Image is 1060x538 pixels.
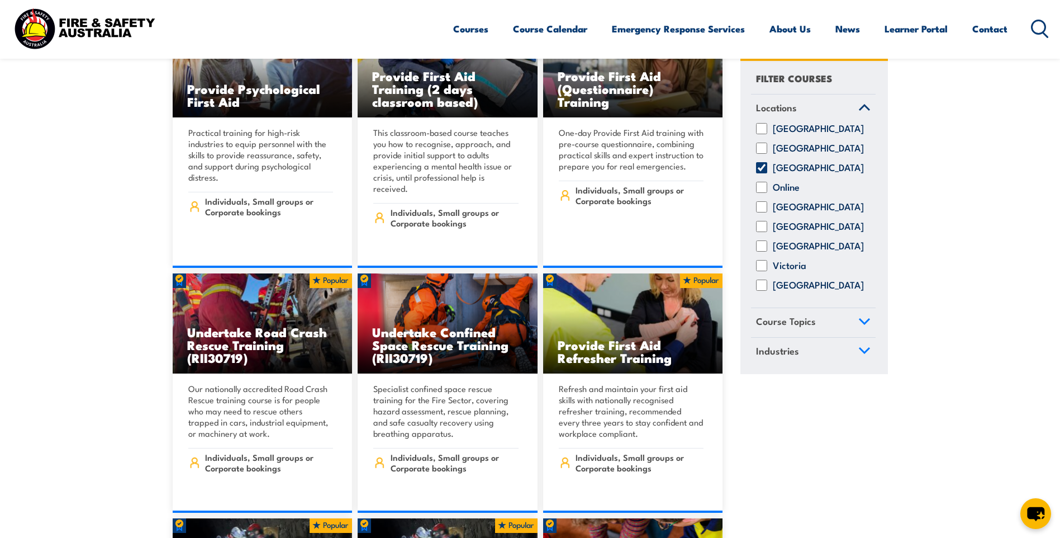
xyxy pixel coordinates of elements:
[188,383,334,439] p: Our nationally accredited Road Crash Rescue training course is for people who may need to rescue ...
[372,69,523,108] h3: Provide First Aid Training (2 days classroom based)
[187,82,338,108] h3: Provide Psychological First Aid
[773,124,864,135] label: [GEOGRAPHIC_DATA]
[773,202,864,213] label: [GEOGRAPHIC_DATA]
[612,14,745,44] a: Emergency Response Services
[543,17,723,118] img: Mental Health First Aid Refresher Training (Standard) (1)
[769,14,811,44] a: About Us
[1020,498,1051,529] button: chat-button
[773,163,864,174] label: [GEOGRAPHIC_DATA]
[576,452,704,473] span: Individuals, Small groups or Corporate bookings
[756,100,797,115] span: Locations
[372,325,523,364] h3: Undertake Confined Space Rescue Training (RII30719)
[173,17,353,118] img: Mental Health First Aid Training Course from Fire & Safety Australia
[756,343,799,358] span: Industries
[358,273,538,374] a: Undertake Confined Space Rescue Training (RII30719)
[187,325,338,364] h3: Undertake Road Crash Rescue Training (RII30719)
[173,17,353,118] a: Provide Psychological First Aid
[173,273,353,374] img: Road Crash Rescue Training
[543,273,723,374] a: Provide First Aid Refresher Training
[391,207,519,228] span: Individuals, Small groups or Corporate bookings
[751,309,876,338] a: Course Topics
[773,280,864,291] label: [GEOGRAPHIC_DATA]
[773,221,864,233] label: [GEOGRAPHIC_DATA]
[773,241,864,252] label: [GEOGRAPHIC_DATA]
[756,70,832,86] h4: FILTER COURSES
[756,314,816,329] span: Course Topics
[373,383,519,439] p: Specialist confined space rescue training for the Fire Sector, covering hazard assessment, rescue...
[558,69,709,108] h3: Provide First Aid (Questionnaire) Training
[205,196,333,217] span: Individuals, Small groups or Corporate bookings
[751,95,876,124] a: Locations
[576,185,704,206] span: Individuals, Small groups or Corporate bookings
[751,338,876,367] a: Industries
[373,127,519,194] p: This classroom-based course teaches you how to recognise, approach, and provide initial support t...
[513,14,587,44] a: Course Calendar
[773,143,864,154] label: [GEOGRAPHIC_DATA]
[453,14,488,44] a: Courses
[358,17,538,118] a: Provide First Aid Training (2 days classroom based)
[173,273,353,374] a: Undertake Road Crash Rescue Training (RII30719)
[358,17,538,118] img: Provide First Aid (Blended Learning)
[885,14,948,44] a: Learner Portal
[543,17,723,118] a: Provide First Aid (Questionnaire) Training
[773,182,800,194] label: Online
[559,127,704,172] p: One-day Provide First Aid training with pre-course questionnaire, combining practical skills and ...
[835,14,860,44] a: News
[205,452,333,473] span: Individuals, Small groups or Corporate bookings
[543,273,723,374] img: Provide First Aid (Blended Learning)
[391,452,519,473] span: Individuals, Small groups or Corporate bookings
[972,14,1007,44] a: Contact
[188,127,334,183] p: Practical training for high-risk industries to equip personnel with the skills to provide reassur...
[358,273,538,374] img: Undertake Confined Space Rescue Training (non Fire-Sector) (2)
[558,338,709,364] h3: Provide First Aid Refresher Training
[559,383,704,439] p: Refresh and maintain your first aid skills with nationally recognised refresher training, recomme...
[773,261,806,272] label: Victoria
